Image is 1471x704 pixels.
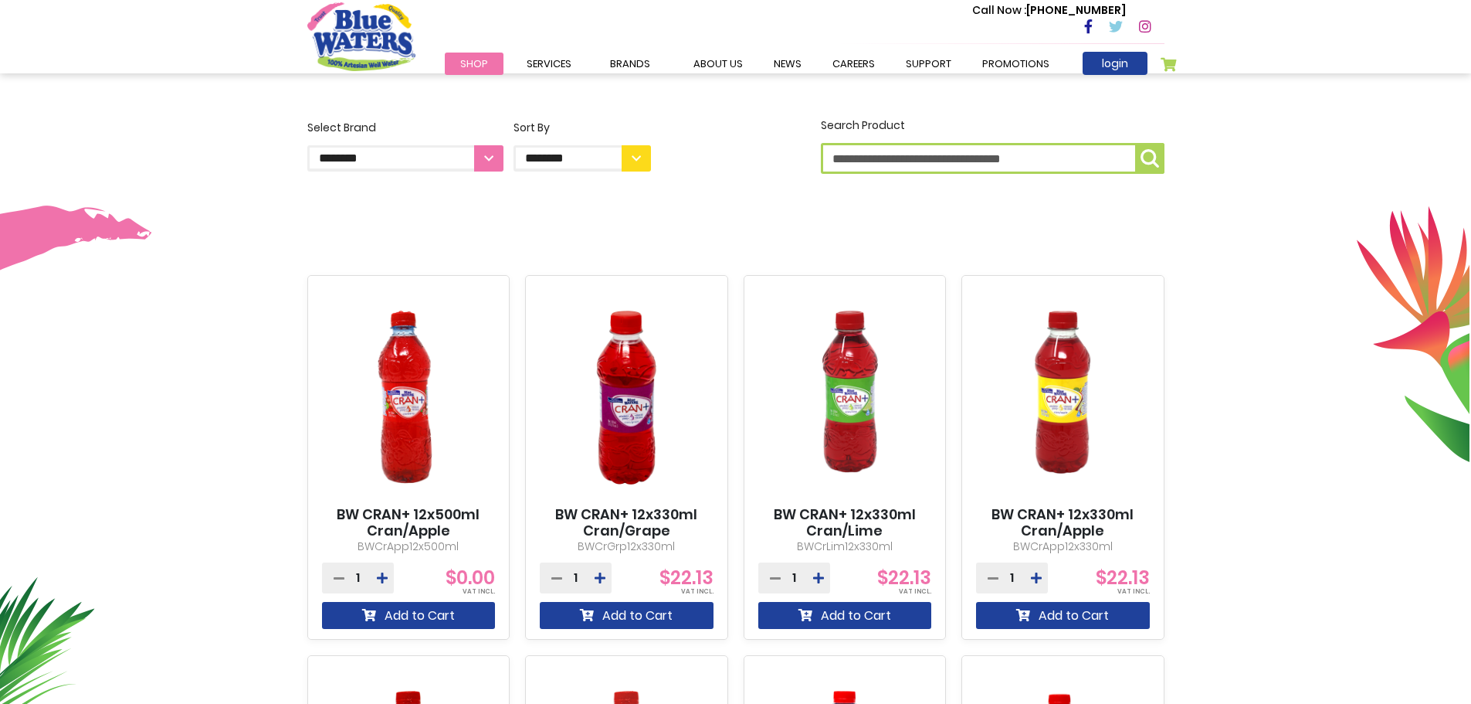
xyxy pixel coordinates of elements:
a: BW CRAN+ 12x500ml Cran/Apple [322,506,496,539]
div: Sort By [513,120,651,136]
a: Promotions [967,53,1065,75]
img: BW CRAN+ 12x330ml Cran/Grape [540,289,713,506]
span: Shop [460,56,488,71]
p: BWCrApp12x330ml [976,539,1150,555]
a: News [758,53,817,75]
select: Select Brand [307,145,503,172]
img: BW CRAN+ 12x330ml Cran/Lime [758,289,932,506]
span: $22.13 [877,565,931,590]
p: BWCrApp12x500ml [322,539,496,555]
a: store logo [307,2,415,70]
span: Brands [610,56,650,71]
p: BWCrGrp12x330ml [540,539,713,555]
p: BWCrLim12x330ml [758,539,932,555]
span: $22.13 [1096,565,1150,590]
a: about us [678,53,758,75]
span: $0.00 [446,565,495,590]
button: Add to Cart [540,602,713,629]
button: Add to Cart [322,602,496,629]
label: Select Brand [307,120,503,172]
img: BW CRAN+ 12x330ml Cran/Apple [976,289,1150,506]
a: careers [817,53,890,75]
input: Search Product [821,143,1164,174]
p: [PHONE_NUMBER] [972,2,1126,19]
button: Add to Cart [976,602,1150,629]
a: BW CRAN+ 12x330ml Cran/Grape [540,506,713,539]
button: Add to Cart [758,602,932,629]
a: BW CRAN+ 12x330ml Cran/Apple [976,506,1150,539]
a: support [890,53,967,75]
button: Search Product [1135,143,1164,174]
a: BW CRAN+ 12x330ml Cran/Lime [758,506,932,539]
label: Search Product [821,117,1164,174]
img: search-icon.png [1141,149,1159,168]
span: Call Now : [972,2,1026,18]
select: Sort By [513,145,651,172]
img: BW CRAN+ 12x500ml Cran/Apple [322,289,496,506]
a: login [1083,52,1147,75]
span: $22.13 [659,565,713,590]
span: Services [527,56,571,71]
